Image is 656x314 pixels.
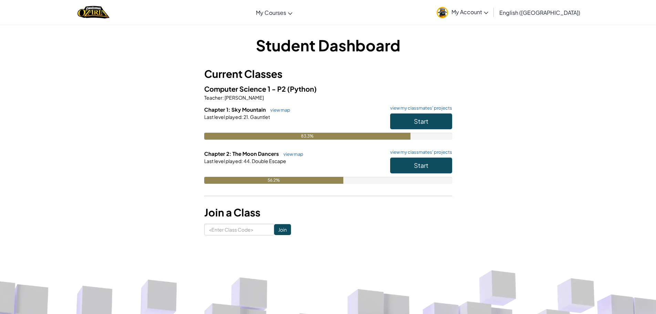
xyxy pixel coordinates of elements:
input: Join [274,224,291,235]
span: (Python) [287,84,317,93]
span: : [241,114,243,120]
a: My Courses [252,3,296,22]
a: view map [280,151,303,157]
div: 56.2% [204,177,344,184]
a: English ([GEOGRAPHIC_DATA]) [496,3,584,22]
input: <Enter Class Code> [204,224,274,235]
a: view my classmates' projects [387,106,452,110]
span: 44. [243,158,251,164]
button: Start [390,113,452,129]
a: view my classmates' projects [387,150,452,154]
h1: Student Dashboard [204,34,452,56]
img: avatar [437,7,448,18]
span: Last level played [204,158,241,164]
a: Ozaria by CodeCombat logo [77,5,110,19]
button: Start [390,158,452,173]
span: : [241,158,243,164]
span: Teacher [204,94,222,101]
span: : [222,94,224,101]
span: My Account [451,8,488,16]
h3: Current Classes [204,66,452,82]
span: Chapter 1: Sky Mountain [204,106,267,113]
span: Start [414,161,428,169]
span: Start [414,117,428,125]
span: [PERSON_NAME] [224,94,264,101]
span: Double Escape [251,158,286,164]
span: Chapter 2: The Moon Dancers [204,150,280,157]
span: My Courses [256,9,286,16]
a: view map [267,107,290,113]
div: 83.3% [204,133,411,140]
img: Home [77,5,110,19]
h3: Join a Class [204,205,452,220]
span: Last level played [204,114,241,120]
span: Gauntlet [249,114,270,120]
span: 21. [243,114,249,120]
a: My Account [433,1,492,23]
span: Computer Science 1 - P2 [204,84,287,93]
span: English ([GEOGRAPHIC_DATA]) [499,9,580,16]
